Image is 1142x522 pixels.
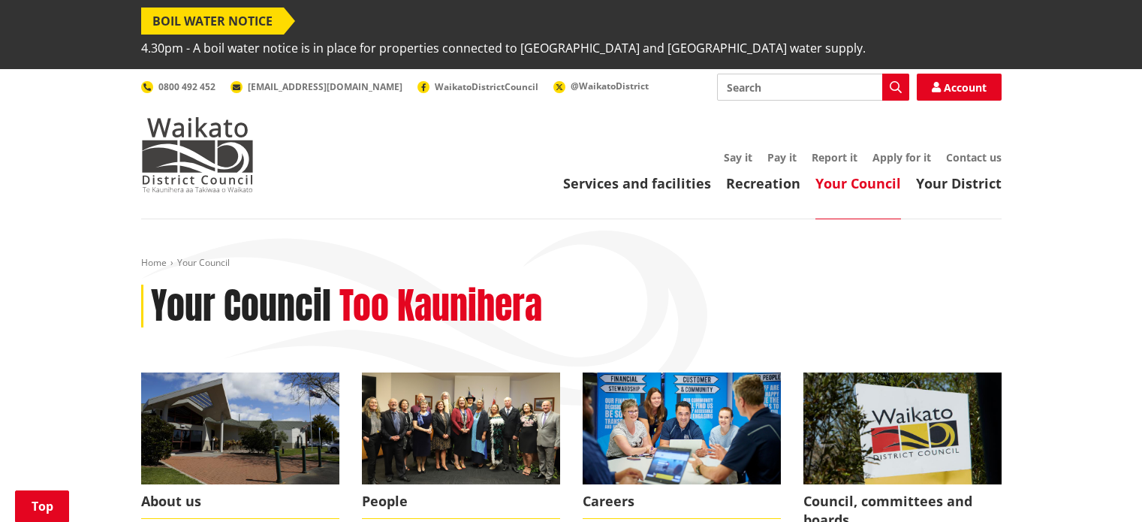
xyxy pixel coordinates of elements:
[141,257,1002,270] nav: breadcrumb
[815,174,901,192] a: Your Council
[553,80,649,92] a: @WaikatoDistrict
[15,490,69,522] a: Top
[177,256,230,269] span: Your Council
[872,150,931,164] a: Apply for it
[571,80,649,92] span: @WaikatoDistrict
[158,80,215,93] span: 0800 492 452
[141,373,339,519] a: WDC Building 0015 About us
[141,484,339,519] span: About us
[362,373,560,484] img: 2022 Council
[231,80,402,93] a: [EMAIL_ADDRESS][DOMAIN_NAME]
[141,80,215,93] a: 0800 492 452
[583,484,781,519] span: Careers
[339,285,542,328] h2: Too Kaunihera
[717,74,909,101] input: Search input
[417,80,538,93] a: WaikatoDistrictCouncil
[917,74,1002,101] a: Account
[362,373,560,519] a: 2022 Council People
[803,373,1002,484] img: Waikato-District-Council-sign
[583,373,781,484] img: Office staff in meeting - Career page
[724,150,752,164] a: Say it
[151,285,331,328] h1: Your Council
[767,150,797,164] a: Pay it
[141,117,254,192] img: Waikato District Council - Te Kaunihera aa Takiwaa o Waikato
[141,35,866,62] span: 4.30pm - A boil water notice is in place for properties connected to [GEOGRAPHIC_DATA] and [GEOGR...
[726,174,800,192] a: Recreation
[141,256,167,269] a: Home
[812,150,857,164] a: Report it
[248,80,402,93] span: [EMAIL_ADDRESS][DOMAIN_NAME]
[141,8,284,35] span: BOIL WATER NOTICE
[563,174,711,192] a: Services and facilities
[916,174,1002,192] a: Your District
[583,373,781,519] a: Careers
[141,373,339,484] img: WDC Building 0015
[362,484,560,519] span: People
[946,150,1002,164] a: Contact us
[435,80,538,93] span: WaikatoDistrictCouncil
